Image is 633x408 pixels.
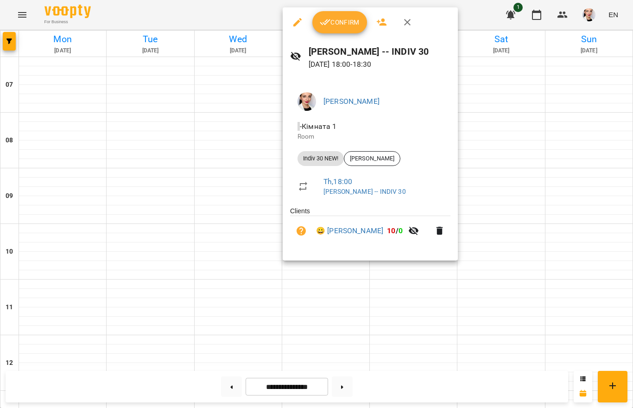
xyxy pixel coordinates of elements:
button: Unpaid. Bill the attendance? [290,220,312,242]
b: / [387,226,403,235]
a: 😀 [PERSON_NAME] [316,225,383,236]
a: Th , 18:00 [323,177,352,186]
span: - Кімната 1 [298,122,339,131]
a: [PERSON_NAME] [323,97,380,106]
button: Confirm [312,11,367,33]
h6: [PERSON_NAME] -- INDIV 30 [309,45,451,59]
a: [PERSON_NAME] -- INDIV 30 [323,188,406,195]
span: 0 [399,226,403,235]
p: Room [298,132,443,141]
span: Indiv 30 NEW! [298,154,344,163]
span: 10 [387,226,395,235]
img: a7f3889b8e8428a109a73121dfefc63d.jpg [298,92,316,111]
ul: Clients [290,206,450,249]
span: Confirm [320,17,360,28]
span: [PERSON_NAME] [344,154,400,163]
div: [PERSON_NAME] [344,151,400,166]
p: [DATE] 18:00 - 18:30 [309,59,451,70]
